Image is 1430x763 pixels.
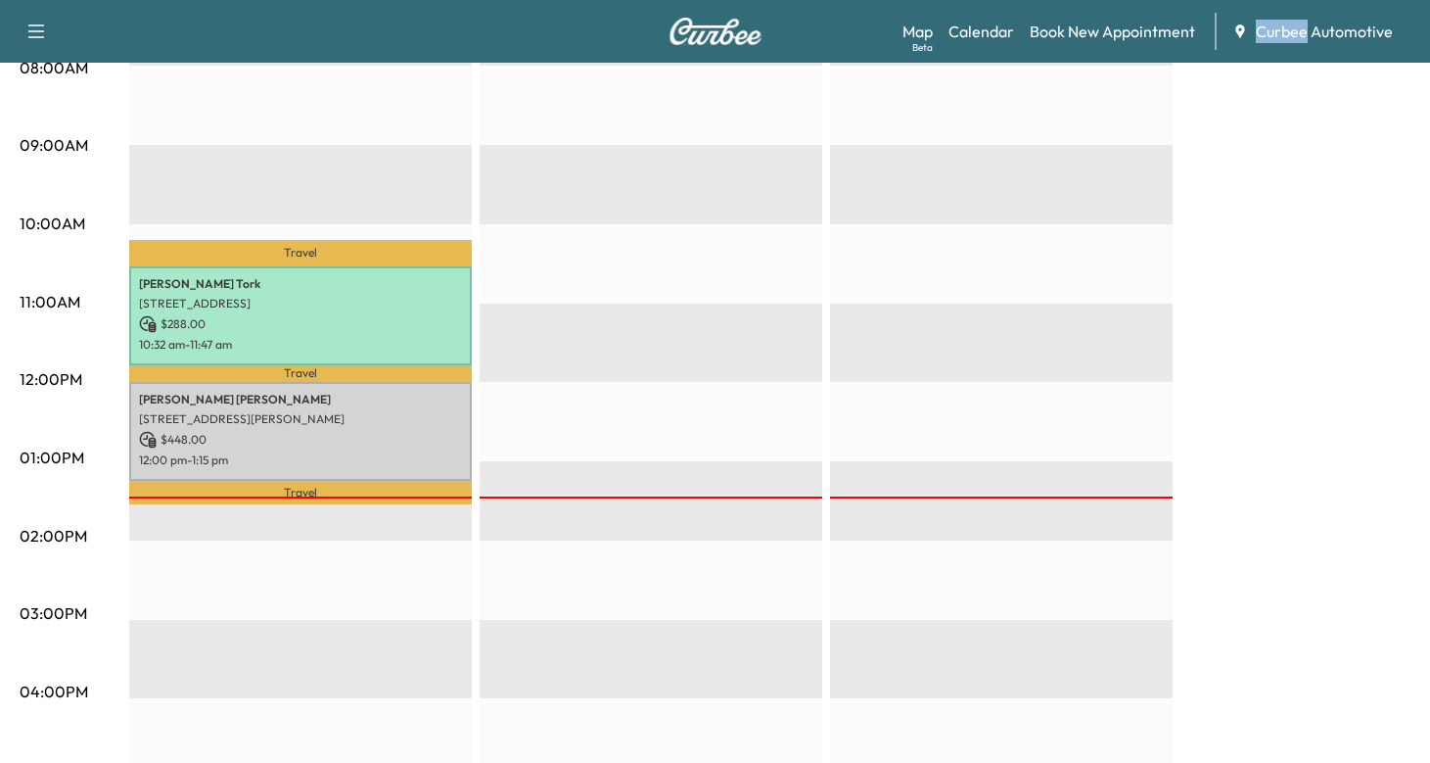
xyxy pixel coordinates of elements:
[1030,20,1195,43] a: Book New Appointment
[139,392,462,407] p: [PERSON_NAME] [PERSON_NAME]
[20,133,88,157] p: 09:00AM
[948,20,1014,43] a: Calendar
[912,40,933,55] div: Beta
[20,212,85,235] p: 10:00AM
[20,680,88,703] p: 04:00PM
[139,315,462,333] p: $ 288.00
[20,601,87,625] p: 03:00PM
[20,367,82,391] p: 12:00PM
[129,240,472,266] p: Travel
[129,365,472,382] p: Travel
[129,481,472,504] p: Travel
[139,337,462,353] p: 10:32 am - 11:47 am
[139,453,462,468] p: 12:00 pm - 1:15 pm
[20,524,87,548] p: 02:00PM
[139,431,462,449] p: $ 448.00
[139,276,462,292] p: [PERSON_NAME] Tork
[20,446,84,469] p: 01:00PM
[139,296,462,311] p: [STREET_ADDRESS]
[669,18,762,45] img: Curbee Logo
[902,20,933,43] a: MapBeta
[1256,20,1393,43] span: Curbee Automotive
[139,411,462,427] p: [STREET_ADDRESS][PERSON_NAME]
[20,56,88,79] p: 08:00AM
[20,290,80,313] p: 11:00AM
